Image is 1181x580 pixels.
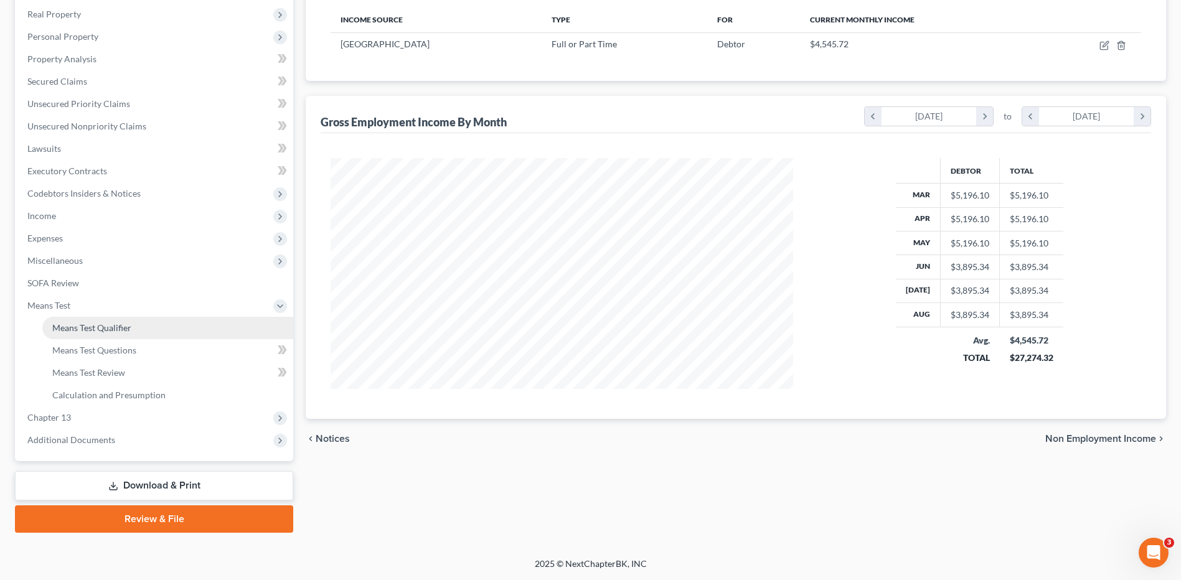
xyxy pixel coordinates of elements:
span: Current Monthly Income [810,15,915,24]
td: $3,895.34 [1000,279,1063,302]
a: Review & File [15,505,293,533]
span: Calculation and Presumption [52,390,166,400]
a: Unsecured Priority Claims [17,93,293,115]
i: chevron_right [1134,107,1150,126]
div: $5,196.10 [951,213,989,225]
button: Non Employment Income chevron_right [1045,434,1166,444]
span: Means Test Qualifier [52,322,131,333]
span: Means Test Questions [52,345,136,355]
span: $4,545.72 [810,39,849,49]
a: Secured Claims [17,70,293,93]
span: Expenses [27,233,63,243]
span: Additional Documents [27,434,115,445]
span: Secured Claims [27,76,87,87]
i: chevron_left [865,107,882,126]
button: chevron_left Notices [306,434,350,444]
td: $3,895.34 [1000,303,1063,327]
span: Personal Property [27,31,98,42]
th: Jun [896,255,941,279]
span: to [1004,110,1012,123]
a: Lawsuits [17,138,293,160]
a: Executory Contracts [17,160,293,182]
a: Means Test Questions [42,339,293,362]
span: Unsecured Priority Claims [27,98,130,109]
div: $3,895.34 [951,309,989,321]
div: 2025 © NextChapterBK, INC [236,558,946,580]
div: [DATE] [882,107,977,126]
td: $5,196.10 [1000,207,1063,231]
span: For [717,15,733,24]
div: $5,196.10 [951,237,989,250]
span: Income [27,210,56,221]
a: Property Analysis [17,48,293,70]
span: Unsecured Nonpriority Claims [27,121,146,131]
td: $5,196.10 [1000,231,1063,255]
span: [GEOGRAPHIC_DATA] [341,39,430,49]
span: Real Property [27,9,81,19]
div: $5,196.10 [951,189,989,202]
div: $3,895.34 [951,284,989,297]
span: Means Test [27,300,70,311]
span: Codebtors Insiders & Notices [27,188,141,199]
div: TOTAL [951,352,990,364]
div: $27,274.32 [1010,352,1053,364]
a: Means Test Review [42,362,293,384]
span: Full or Part Time [552,39,617,49]
a: Unsecured Nonpriority Claims [17,115,293,138]
div: Avg. [951,334,990,347]
span: Notices [316,434,350,444]
th: [DATE] [896,279,941,302]
iframe: Intercom live chat [1139,538,1169,568]
i: chevron_left [1022,107,1039,126]
span: SOFA Review [27,278,79,288]
th: Aug [896,303,941,327]
th: May [896,231,941,255]
a: Download & Print [15,471,293,500]
span: Type [552,15,570,24]
th: Total [1000,158,1063,183]
a: SOFA Review [17,272,293,294]
i: chevron_left [306,434,316,444]
span: Miscellaneous [27,255,83,266]
span: Property Analysis [27,54,96,64]
i: chevron_right [976,107,993,126]
td: $3,895.34 [1000,255,1063,279]
div: $3,895.34 [951,261,989,273]
th: Mar [896,184,941,207]
span: Debtor [717,39,745,49]
th: Debtor [941,158,1000,183]
div: Gross Employment Income By Month [321,115,507,129]
div: [DATE] [1039,107,1134,126]
td: $5,196.10 [1000,184,1063,207]
a: Calculation and Presumption [42,384,293,406]
span: Income Source [341,15,403,24]
th: Apr [896,207,941,231]
span: Executory Contracts [27,166,107,176]
i: chevron_right [1156,434,1166,444]
span: 3 [1164,538,1174,548]
span: Means Test Review [52,367,125,378]
span: Chapter 13 [27,412,71,423]
span: Lawsuits [27,143,61,154]
div: $4,545.72 [1010,334,1053,347]
a: Means Test Qualifier [42,317,293,339]
span: Non Employment Income [1045,434,1156,444]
